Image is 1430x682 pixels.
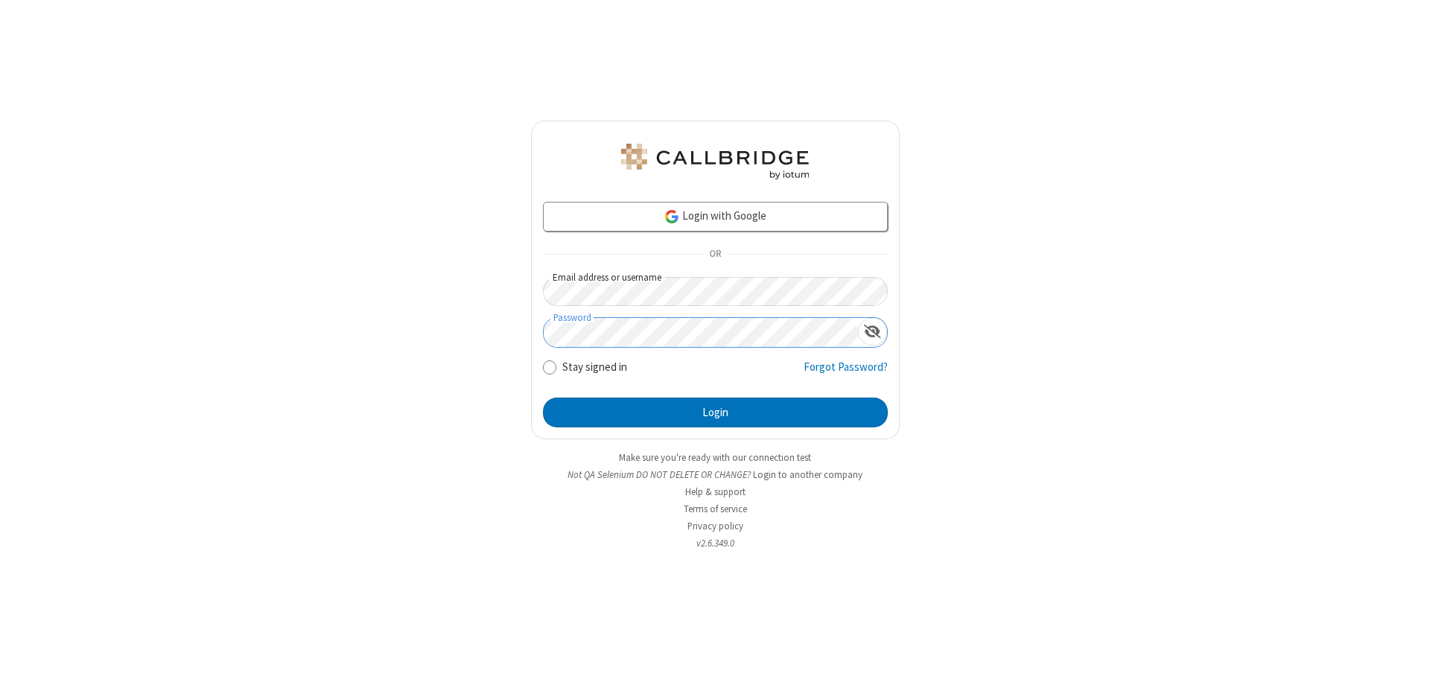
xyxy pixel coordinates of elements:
div: Show password [858,318,887,345]
button: Login [543,398,888,427]
a: Forgot Password? [804,359,888,387]
button: Login to another company [753,468,862,482]
a: Make sure you're ready with our connection test [619,451,811,464]
li: v2.6.349.0 [531,536,900,550]
input: Password [544,318,858,347]
img: google-icon.png [664,208,680,225]
a: Help & support [685,485,746,498]
a: Privacy policy [687,520,743,532]
input: Email address or username [543,277,888,306]
span: OR [703,244,727,265]
a: Login with Google [543,202,888,232]
li: Not QA Selenium DO NOT DELETE OR CHANGE? [531,468,900,482]
a: Terms of service [684,503,747,515]
img: QA Selenium DO NOT DELETE OR CHANGE [618,144,812,179]
label: Stay signed in [562,359,627,376]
